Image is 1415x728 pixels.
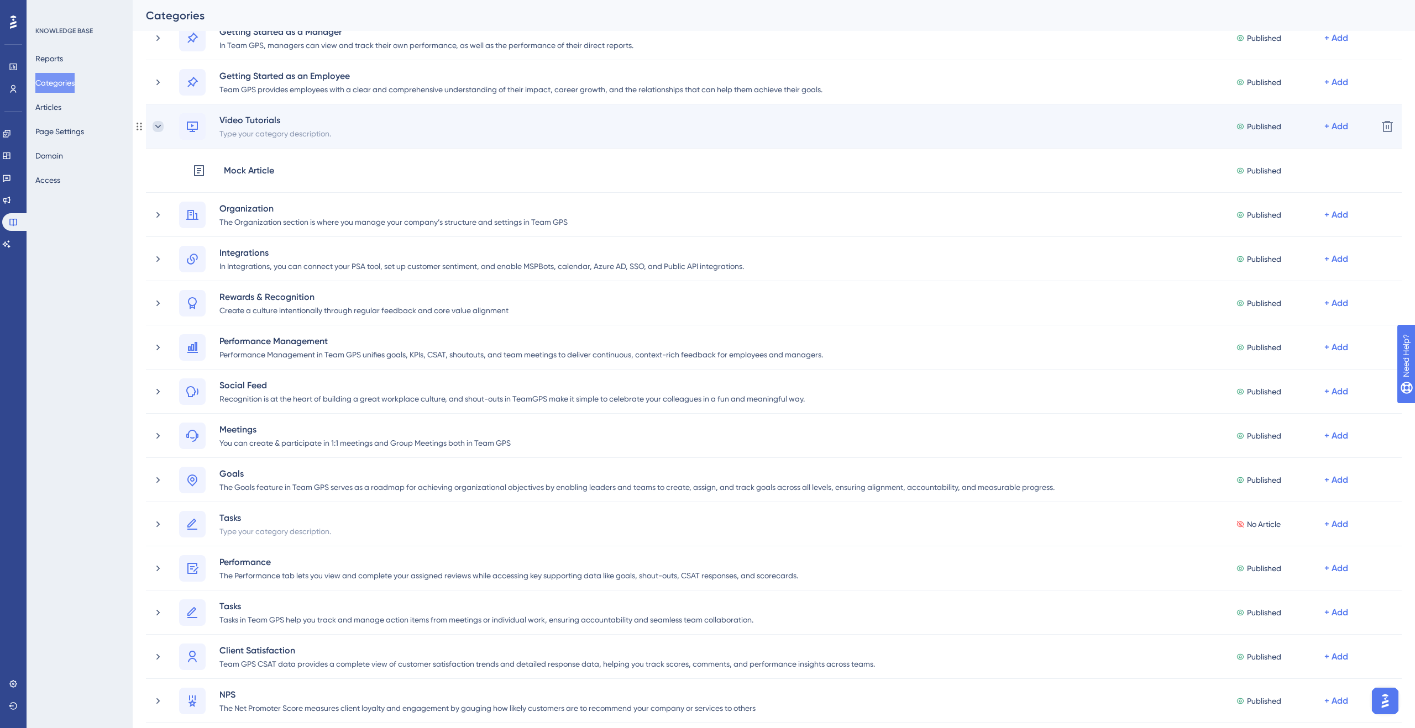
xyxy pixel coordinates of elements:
[1324,650,1348,663] div: + Add
[219,113,332,126] div: Video Tutorials
[219,303,509,316] div: Create a culture intentionally through regular feedback and core value alignment
[1247,429,1281,442] span: Published
[1247,252,1281,266] span: Published
[1247,297,1281,310] span: Published
[1324,694,1348,708] div: + Add
[1324,473,1348,487] div: + Add
[219,334,824,347] div: Performance Management
[219,643,876,657] div: Client Satisfaction
[1247,562,1281,575] span: Published
[1247,341,1281,354] span: Published
[1247,473,1281,487] span: Published
[219,290,509,303] div: Rewards & Recognition
[219,69,823,82] div: Getting Started as an Employee
[219,467,1055,480] div: Goals
[219,555,799,568] div: Performance
[1324,252,1348,266] div: + Add
[35,170,60,190] button: Access
[1324,341,1348,354] div: + Add
[1247,385,1281,398] span: Published
[219,126,332,140] div: Type your category description.
[1324,606,1348,619] div: + Add
[219,688,756,701] div: NPS
[219,423,511,436] div: Meetings
[35,49,63,68] button: Reports
[1247,518,1281,531] span: No Article
[223,163,275,178] div: Mock Article
[1247,606,1281,619] span: Published
[1324,120,1348,133] div: + Add
[219,202,568,215] div: Organization
[219,392,805,405] div: Recognition is at the heart of building a great workplace culture, and shout-outs in TeamGPS make...
[1324,385,1348,398] div: + Add
[35,73,75,93] button: Categories
[219,701,756,714] div: The Net Promoter Score measures client loyalty and engagement by gauging how likely customers are...
[219,613,754,626] div: Tasks in Team GPS help you track and manage action items from meetings or individual work, ensuri...
[1324,518,1348,531] div: + Add
[219,378,805,392] div: Social Feed
[1247,76,1281,89] span: Published
[219,82,823,96] div: Team GPS provides employees with a clear and comprehensive understanding of their impact, career ...
[219,480,1055,493] div: The Goals feature in Team GPS serves as a roadmap for achieving organizational objectives by enab...
[219,246,745,259] div: Integrations
[1324,429,1348,442] div: + Add
[1324,297,1348,310] div: + Add
[1247,694,1281,708] span: Published
[35,122,84,141] button: Page Settings
[1247,120,1281,133] span: Published
[1324,562,1348,575] div: + Add
[219,511,332,524] div: Tasks
[219,347,824,361] div: Performance Management in Team GPS unifies goals, KPIs, CSAT, shoutouts, and team meetings to del...
[219,38,634,51] div: In Team GPS, managers can view and track their own performance, as well as the performance of the...
[35,146,63,166] button: Domain
[1324,76,1348,89] div: + Add
[1324,208,1348,221] div: + Add
[219,436,511,449] div: You can create & participate in 1:1 meetings and Group Meetings both in Team GPS
[1247,650,1281,663] span: Published
[219,657,876,670] div: Team GPS CSAT data provides a complete view of customer satisfaction trends and detailed response...
[1369,684,1402,718] iframe: UserGuiding AI Assistant Launcher
[1324,31,1348,45] div: + Add
[35,97,61,117] button: Articles
[1247,31,1281,45] span: Published
[219,599,754,613] div: Tasks
[35,27,93,35] div: KNOWLEDGE BASE
[219,524,332,537] div: Type your category description.
[219,568,799,582] div: The Performance tab lets you view and complete your assigned reviews while accessing key supporti...
[219,25,634,38] div: Getting Started as a Manager
[1247,164,1281,177] span: Published
[1247,208,1281,221] span: Published
[219,259,745,272] div: In Integrations, you can connect your PSA tool, set up customer sentiment, and enable MSPBots, ca...
[26,3,69,16] span: Need Help?
[219,215,568,228] div: The Organization section is where you manage your company’s structure and settings in Team GPS
[146,8,1374,23] div: Categories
